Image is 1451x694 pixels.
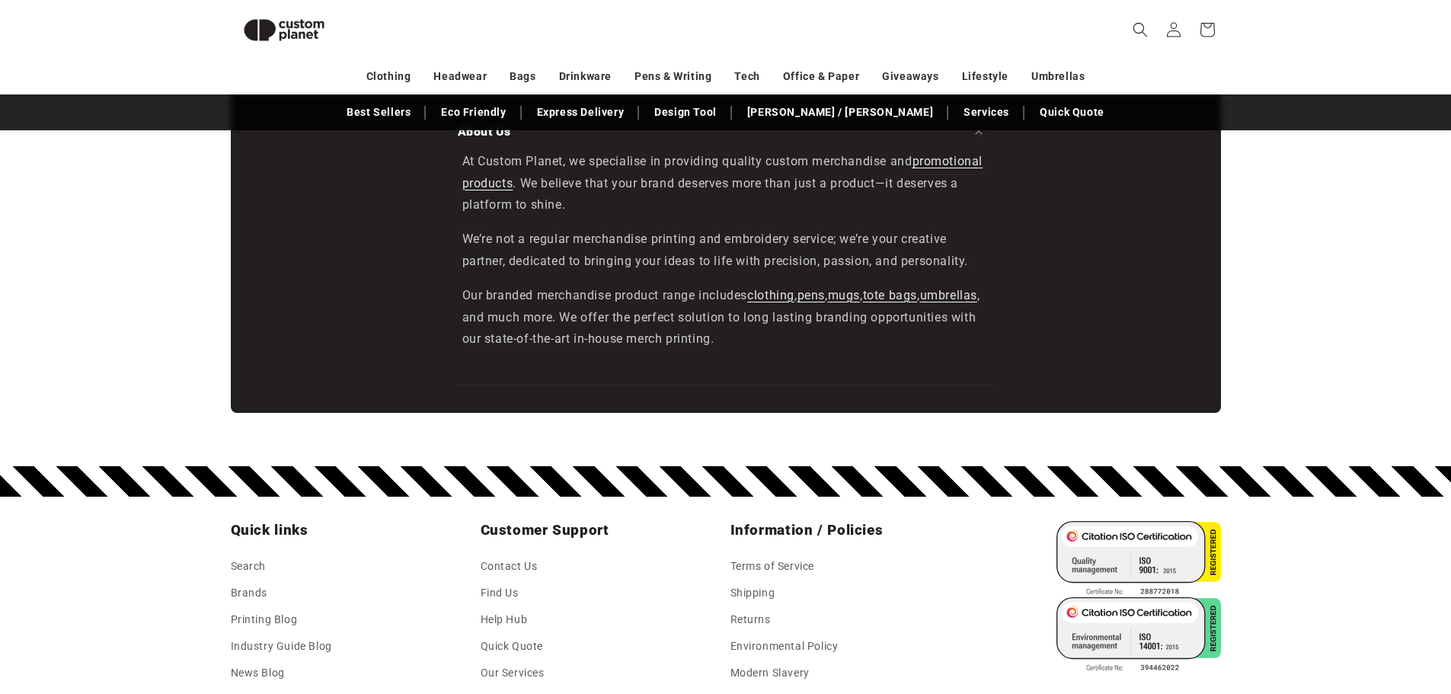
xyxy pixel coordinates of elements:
img: Custom Planet [231,6,337,54]
div: About Us [458,151,994,350]
a: umbrellas [920,288,977,302]
a: Tech [734,63,759,90]
a: mugs [828,288,860,302]
a: Modern Slavery [730,660,810,686]
a: Express Delivery [529,99,632,126]
a: Find Us [481,580,519,606]
a: clothing [747,288,794,302]
iframe: Chat Widget [1375,621,1451,694]
a: pens [797,288,825,302]
h2: Customer Support [481,521,721,539]
a: Environmental Policy [730,633,839,660]
a: tote bags [863,288,917,302]
a: Shipping [730,580,775,606]
a: Contact Us [481,557,538,580]
a: News Blog [231,660,285,686]
a: Drinkware [559,63,612,90]
p: At Custom Planet, we specialise in providing quality custom merchandise and . We believe that you... [462,151,989,216]
a: [PERSON_NAME] / [PERSON_NAME] [740,99,941,126]
h3: About Us [458,124,511,139]
p: We’re not a regular merchandise printing and embroidery service; we’re your creative partner, ded... [462,229,989,273]
a: Design Tool [647,99,724,126]
a: promotional products [462,154,983,190]
a: Clothing [366,63,411,90]
a: Industry Guide Blog [231,633,332,660]
img: ISO 14001 Certified [1056,597,1221,673]
a: Printing Blog [231,606,298,633]
iframe: Customer reviews powered by Trustpilot [458,362,994,385]
summary: Search [1123,13,1157,46]
a: Quick Quote [1032,99,1112,126]
a: Lifestyle [962,63,1008,90]
a: Umbrellas [1031,63,1085,90]
a: Returns [730,606,771,633]
a: Help Hub [481,606,528,633]
a: Terms of Service [730,557,815,580]
a: Quick Quote [481,633,544,660]
a: Best Sellers [339,99,418,126]
a: Pens & Writing [634,63,711,90]
a: Services [956,99,1017,126]
img: ISO 9001 Certified [1056,521,1221,597]
a: Giveaways [882,63,938,90]
p: Our branded merchandise product range includes , , , , , and much more. We offer the perfect solu... [462,285,989,350]
a: Office & Paper [783,63,859,90]
a: Headwear [433,63,487,90]
a: Eco Friendly [433,99,513,126]
h2: Quick links [231,521,471,539]
summary: About Us [458,113,994,151]
a: Brands [231,580,268,606]
a: Our Services [481,660,545,686]
a: Search [231,557,267,580]
h2: Information / Policies [730,521,971,539]
a: Bags [510,63,535,90]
